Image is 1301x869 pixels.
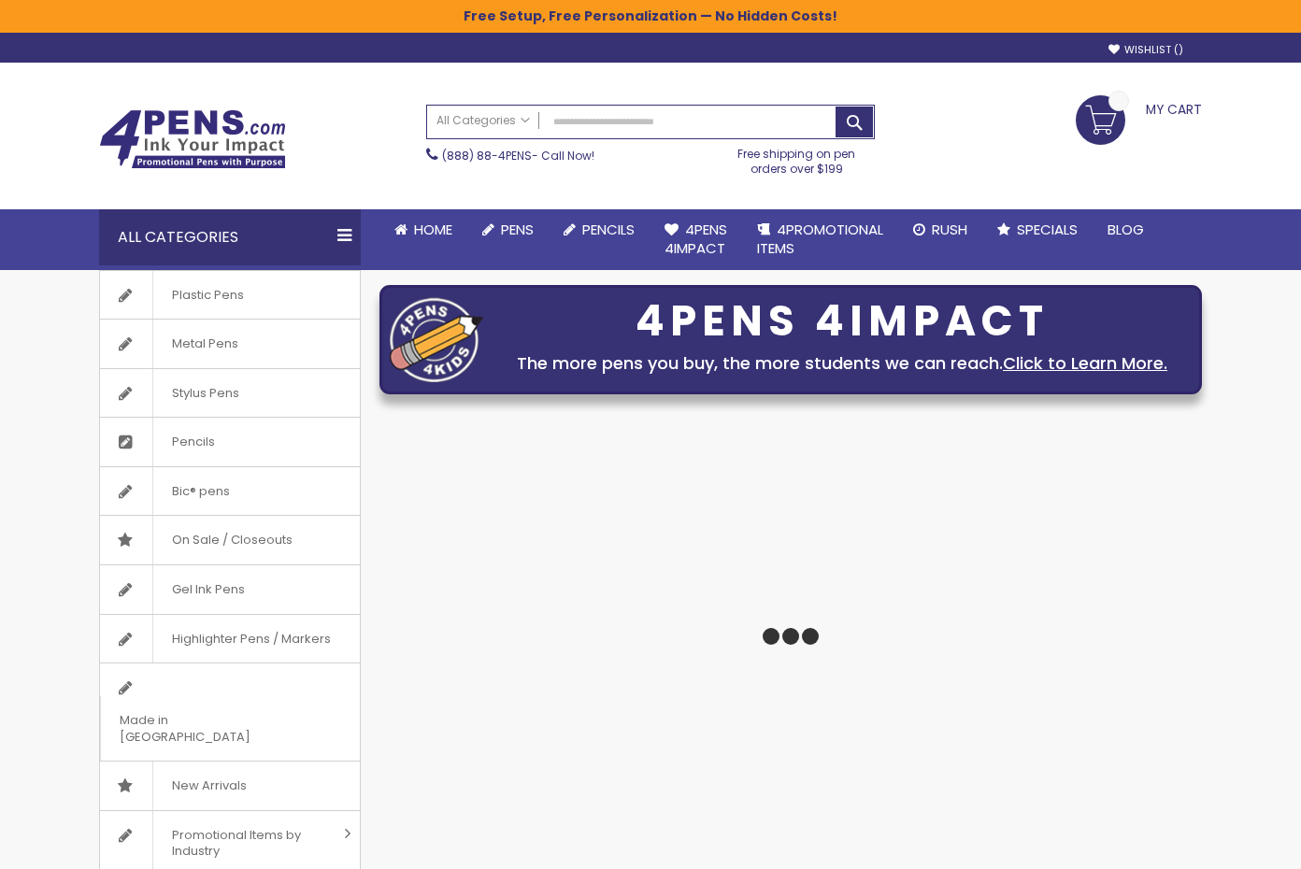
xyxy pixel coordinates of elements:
a: New Arrivals [100,762,360,810]
span: Bic® pens [152,467,249,516]
a: Pens [467,209,549,250]
a: Specials [982,209,1093,250]
a: Click to Learn More. [1003,351,1167,375]
span: 4Pens 4impact [665,220,727,258]
a: Plastic Pens [100,271,360,320]
a: Home [379,209,467,250]
a: Rush [898,209,982,250]
a: (888) 88-4PENS [442,148,532,164]
span: On Sale / Closeouts [152,516,311,564]
a: 4Pens4impact [650,209,742,270]
a: Wishlist [1108,43,1183,57]
img: 4Pens Custom Pens and Promotional Products [99,109,286,169]
div: Free shipping on pen orders over $199 [719,139,876,177]
span: Rush [932,220,967,239]
span: Made in [GEOGRAPHIC_DATA] [100,696,313,761]
span: Pens [501,220,534,239]
div: 4PENS 4IMPACT [493,302,1192,341]
a: Metal Pens [100,320,360,368]
div: All Categories [99,209,361,265]
a: Pencils [100,418,360,466]
span: Blog [1108,220,1144,239]
a: 4PROMOTIONALITEMS [742,209,898,270]
span: Plastic Pens [152,271,263,320]
div: The more pens you buy, the more students we can reach. [493,350,1192,377]
span: Highlighter Pens / Markers [152,615,350,663]
span: New Arrivals [152,762,265,810]
a: Blog [1093,209,1159,250]
span: Pencils [152,418,234,466]
span: Metal Pens [152,320,257,368]
a: All Categories [427,106,539,136]
a: Gel Ink Pens [100,565,360,614]
span: Gel Ink Pens [152,565,264,614]
span: 4PROMOTIONAL ITEMS [757,220,883,258]
span: Stylus Pens [152,369,258,418]
a: Made in [GEOGRAPHIC_DATA] [100,663,360,761]
span: Pencils [582,220,635,239]
span: All Categories [436,113,530,128]
a: Pencils [549,209,650,250]
a: Stylus Pens [100,369,360,418]
a: On Sale / Closeouts [100,516,360,564]
a: Highlighter Pens / Markers [100,615,360,663]
img: four_pen_logo.png [390,297,483,382]
span: Home [414,220,452,239]
a: Bic® pens [100,467,360,516]
span: Specials [1017,220,1078,239]
span: - Call Now! [442,148,594,164]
